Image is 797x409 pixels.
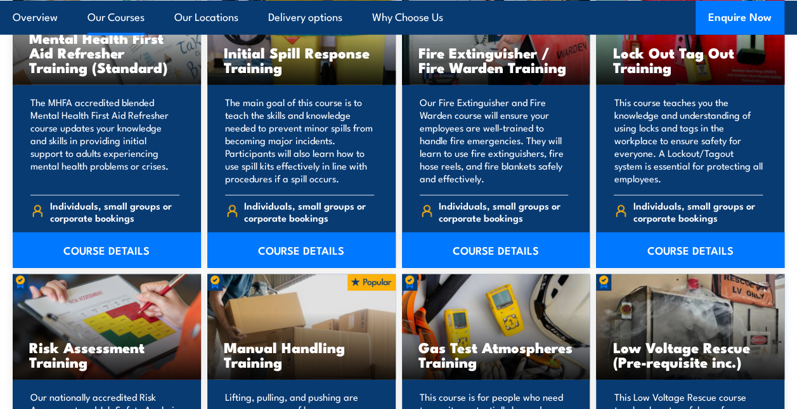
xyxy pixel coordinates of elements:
p: The main goal of this course is to teach the skills and knowledge needed to prevent minor spills ... [225,96,374,185]
a: COURSE DETAILS [13,232,201,268]
h3: Gas Test Atmospheres Training [418,340,574,369]
a: COURSE DETAILS [596,232,784,268]
h3: Initial Spill Response Training [224,45,379,74]
span: Individuals, small groups or corporate bookings [50,199,179,224]
p: The MHFA accredited blended Mental Health First Aid Refresher course updates your knowledge and s... [30,96,179,185]
h3: Manual Handling Training [224,340,379,369]
span: Individuals, small groups or corporate bookings [439,199,568,224]
h3: Lock Out Tag Out Training [612,45,768,74]
span: Individuals, small groups or corporate bookings [633,199,763,224]
h3: Fire Extinguisher / Fire Warden Training [418,45,574,74]
a: COURSE DETAILS [207,232,396,268]
span: Individuals, small groups or corporate bookings [244,199,373,224]
p: This course teaches you the knowledge and understanding of using locks and tags in the workplace ... [614,96,763,185]
h3: Risk Assessment Training [29,340,185,369]
h3: Mental Health First Aid Refresher Training (Standard) [29,30,185,74]
p: Our Fire Extinguisher and Fire Warden course will ensure your employees are well-trained to handl... [420,96,569,185]
h3: Low Voltage Rescue (Pre-requisite inc.) [612,340,768,369]
a: COURSE DETAILS [402,232,590,268]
